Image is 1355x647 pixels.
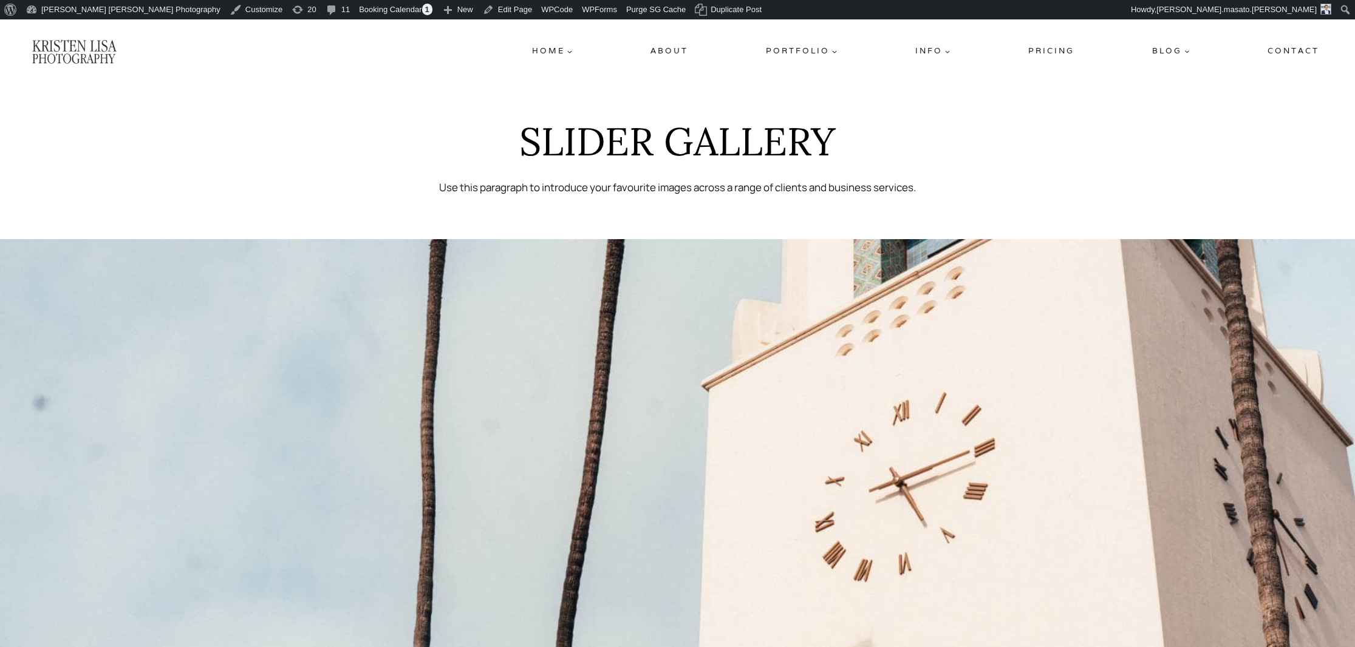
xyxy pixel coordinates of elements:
a: About [646,40,693,62]
span: Portfolio [766,45,838,58]
span: Home [532,45,573,58]
span: 1 [422,4,432,15]
a: Home [527,40,578,62]
span: [PERSON_NAME].masato.[PERSON_NAME] [1156,5,1317,14]
a: Portfolio [761,40,842,62]
a: Contact [1263,40,1324,62]
p: Use this paragraph to introduce your favourite images across a range of clients and business serv... [301,179,1055,195]
a: Blog [1147,40,1195,62]
span: Blog [1152,45,1190,58]
img: Kristen Lisa Photography [31,38,117,64]
a: Pricing [1023,40,1079,62]
a: Info [910,40,955,62]
h2: SLIDER GALLERY [301,112,1055,161]
span: Info [915,45,951,58]
nav: Primary Navigation [527,40,1324,62]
